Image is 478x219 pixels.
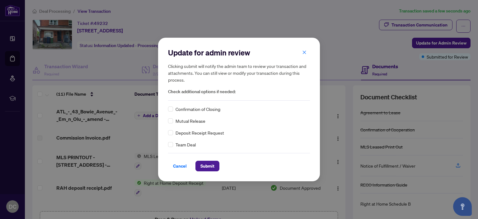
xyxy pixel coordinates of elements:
button: Submit [195,161,219,171]
span: close [302,50,307,55]
span: Deposit Receipt Request [176,129,224,136]
span: Check additional options if needed: [168,88,310,95]
span: Cancel [173,161,187,171]
span: Mutual Release [176,117,205,124]
span: Team Deal [176,141,196,148]
button: Open asap [453,197,472,216]
span: Confirmation of Closing [176,106,220,112]
h5: Clicking submit will notify the admin team to review your transaction and attachments. You can st... [168,63,310,83]
span: Submit [200,161,214,171]
h2: Update for admin review [168,48,310,58]
button: Cancel [168,161,192,171]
